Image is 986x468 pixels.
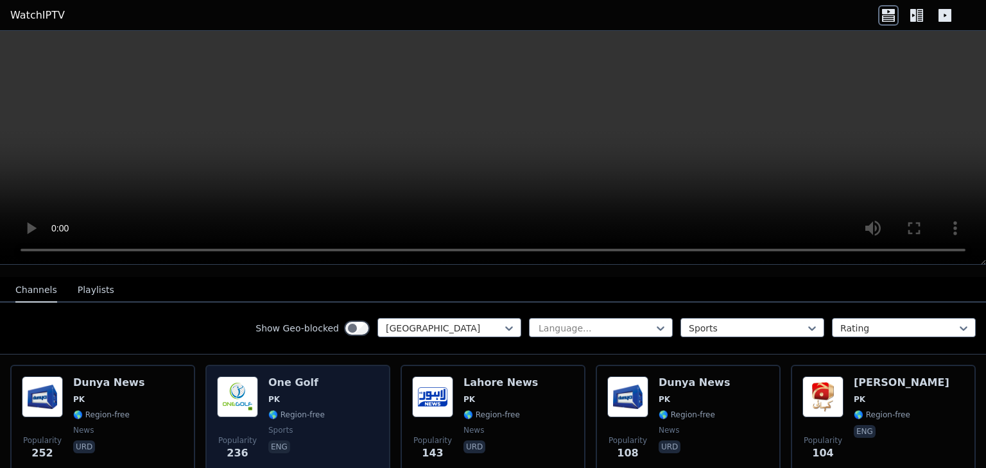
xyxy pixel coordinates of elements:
[609,435,647,446] span: Popularity
[854,376,949,389] h6: [PERSON_NAME]
[73,410,130,420] span: 🌎 Region-free
[268,410,325,420] span: 🌎 Region-free
[659,440,680,453] p: urd
[268,394,280,405] span: PK
[804,435,842,446] span: Popularity
[463,425,484,435] span: news
[659,425,679,435] span: news
[268,440,290,453] p: eng
[268,376,325,389] h6: One Golf
[227,446,248,461] span: 236
[659,376,730,389] h6: Dunya News
[73,376,144,389] h6: Dunya News
[217,376,258,417] img: One Golf
[268,425,293,435] span: sports
[854,394,865,405] span: PK
[31,446,53,461] span: 252
[23,435,62,446] span: Popularity
[413,435,452,446] span: Popularity
[218,435,257,446] span: Popularity
[73,394,85,405] span: PK
[78,278,114,303] button: Playlists
[463,394,475,405] span: PK
[255,322,339,335] label: Show Geo-blocked
[617,446,638,461] span: 108
[22,376,63,417] img: Dunya News
[854,425,876,438] p: eng
[73,425,94,435] span: news
[463,376,538,389] h6: Lahore News
[422,446,443,461] span: 143
[812,446,833,461] span: 104
[10,8,65,23] a: WatchIPTV
[463,440,485,453] p: urd
[659,394,670,405] span: PK
[463,410,520,420] span: 🌎 Region-free
[607,376,648,417] img: Dunya News
[15,278,57,303] button: Channels
[854,410,910,420] span: 🌎 Region-free
[73,440,95,453] p: urd
[659,410,715,420] span: 🌎 Region-free
[412,376,453,417] img: Lahore News
[802,376,843,417] img: Geo Kahani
